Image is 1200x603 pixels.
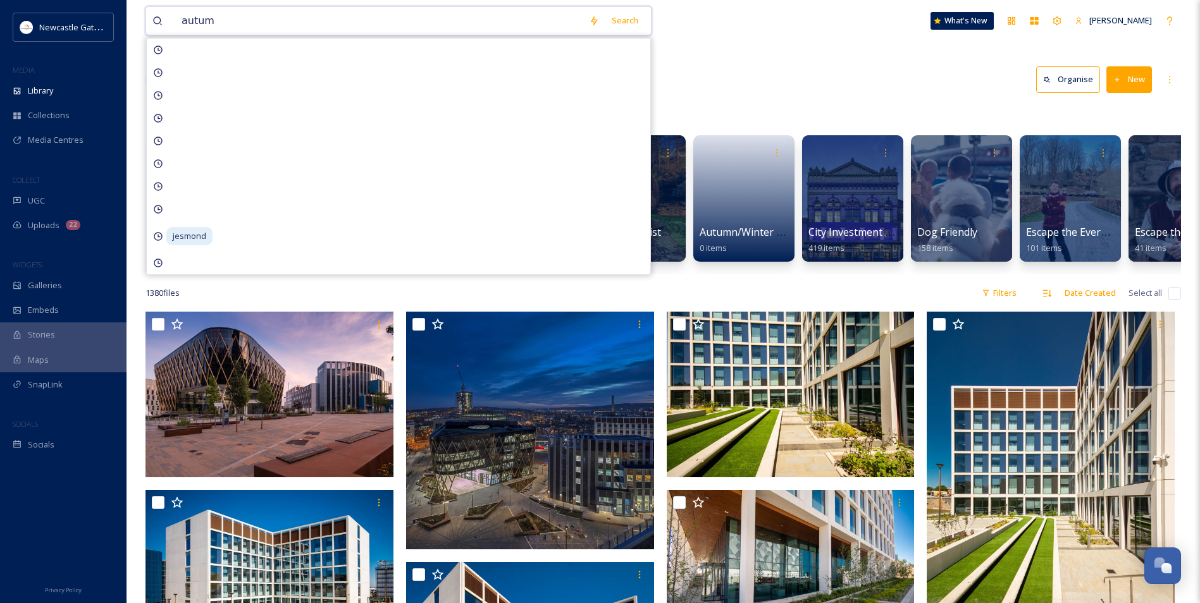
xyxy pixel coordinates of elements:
[45,586,82,594] span: Privacy Policy
[1144,547,1181,584] button: Open Chat
[917,242,953,253] span: 158 items
[808,225,920,239] span: City Investment Images
[1129,287,1162,299] span: Select all
[39,21,156,33] span: Newcastle Gateshead Initiative
[975,281,1023,305] div: Filters
[700,225,901,239] span: Autumn/Winter Partner Submissions 2025
[28,329,55,341] span: Stories
[1068,8,1158,33] a: [PERSON_NAME]
[1036,66,1100,92] button: Organise
[28,109,70,121] span: Collections
[917,225,977,239] span: Dog Friendly
[1135,242,1166,253] span: 41 items
[1026,226,1147,253] a: Escape the Everyday 2022101 items
[700,226,901,253] a: Autumn/Winter Partner Submissions 20250 items
[166,227,213,245] span: jesmond
[1026,242,1062,253] span: 101 items
[28,354,49,366] span: Maps
[13,65,35,75] span: MEDIA
[28,219,59,231] span: Uploads
[28,195,45,207] span: UGC
[667,312,915,477] img: KIER-BIO-3971.jpg
[13,260,42,269] span: WIDGETS
[28,279,62,291] span: Galleries
[13,175,40,185] span: COLLECT
[28,304,59,316] span: Embeds
[1106,66,1152,92] button: New
[28,85,53,97] span: Library
[45,582,82,597] a: Privacy Policy
[591,225,745,239] span: Autumn/Christmas Campaign 25
[28,134,84,146] span: Media Centres
[931,12,994,30] a: What's New
[917,226,977,253] a: Dog Friendly158 items
[808,242,844,253] span: 419 items
[13,419,38,429] span: SOCIALS
[591,226,745,253] a: Autumn/Christmas Campaign 25159 items
[20,21,33,33] img: DqD9wEUd_400x400.jpg
[1089,15,1152,26] span: [PERSON_NAME]
[406,312,654,549] img: Helix 090120200 - Credit Graeme Peacock.jpg
[145,129,254,262] a: INTEGRATIONCanvaView Items
[605,8,645,33] div: Search
[1058,281,1122,305] div: Date Created
[28,379,63,391] span: SnapLink
[1026,225,1147,239] span: Escape the Everyday 2022
[145,312,393,477] img: NICD and FDC - Credit Gillespies.jpg
[808,226,920,253] a: City Investment Images419 items
[700,242,727,253] span: 0 items
[1036,66,1106,92] a: Organise
[66,220,80,230] div: 22
[28,439,54,451] span: Socials
[175,7,583,35] input: Search your library
[145,287,180,299] span: 1380 file s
